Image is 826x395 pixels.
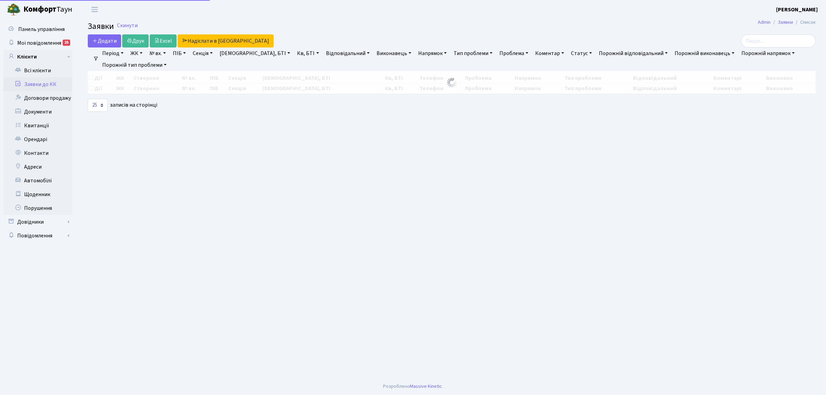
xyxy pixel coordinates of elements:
a: Напрямок [415,47,449,59]
span: Таун [23,4,72,15]
a: ПІБ [170,47,189,59]
a: Додати [88,34,121,47]
a: Період [99,47,126,59]
input: Пошук... [741,34,816,47]
a: Кв, БТІ [294,47,321,59]
span: Мої повідомлення [17,39,61,47]
button: Переключити навігацію [86,4,103,15]
b: [PERSON_NAME] [776,6,818,13]
li: Список [793,19,816,26]
a: Довідники [3,215,72,229]
a: Порожній напрямок [739,47,797,59]
a: Коментар [532,47,567,59]
a: [PERSON_NAME] [776,6,818,14]
a: Адреси [3,160,72,174]
span: Додати [92,37,117,45]
a: Контакти [3,146,72,160]
a: Повідомлення [3,229,72,243]
a: ЖК [128,47,145,59]
a: Відповідальний [323,47,372,59]
label: записів на сторінці [88,99,157,112]
a: Massive Kinetic [410,383,442,390]
nav: breadcrumb [748,15,826,30]
img: logo.png [7,3,21,17]
select: записів на сторінці [88,99,108,112]
b: Комфорт [23,4,56,15]
a: Порожній виконавець [672,47,737,59]
a: Квитанції [3,119,72,132]
div: 25 [63,40,70,46]
a: [DEMOGRAPHIC_DATA], БТІ [217,47,293,59]
img: Обробка... [446,77,457,88]
a: Надіслати в [GEOGRAPHIC_DATA] [178,34,274,47]
a: Договори продажу [3,91,72,105]
a: Порушення [3,201,72,215]
span: Заявки [88,20,114,32]
a: Документи [3,105,72,119]
a: № вх. [147,47,169,59]
a: Секція [190,47,215,59]
a: Друк [122,34,149,47]
a: Заявки [778,19,793,26]
a: Всі клієнти [3,64,72,77]
span: Панель управління [18,25,65,33]
a: Тип проблеми [451,47,495,59]
a: Панель управління [3,22,72,36]
a: Клієнти [3,50,72,64]
a: Admin [758,19,771,26]
a: Виконавець [374,47,414,59]
a: Автомобілі [3,174,72,188]
a: Щоденник [3,188,72,201]
a: Порожній відповідальний [596,47,670,59]
a: Проблема [497,47,531,59]
a: Статус [568,47,595,59]
a: Excel [150,34,177,47]
a: Скинути [117,22,138,29]
a: Орендарі [3,132,72,146]
a: Мої повідомлення25 [3,36,72,50]
div: Розроблено . [383,383,443,390]
a: Заявки до КК [3,77,72,91]
a: Порожній тип проблеми [99,59,169,71]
